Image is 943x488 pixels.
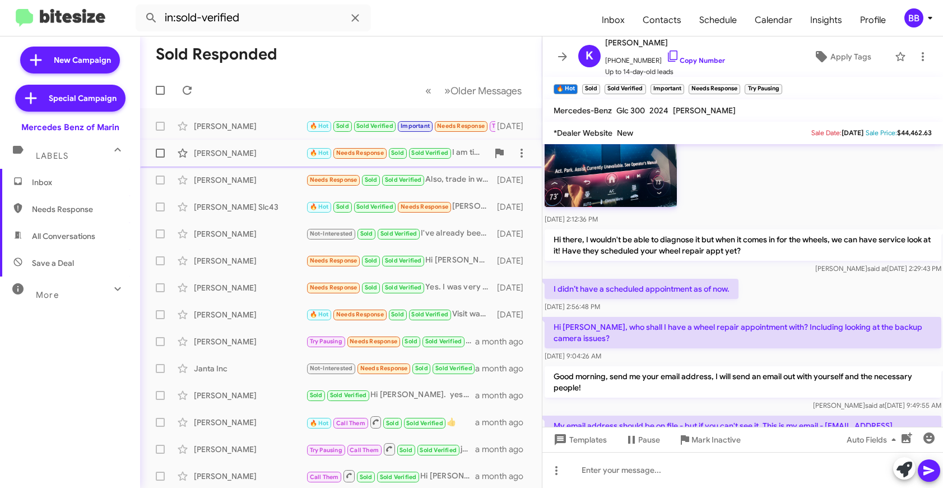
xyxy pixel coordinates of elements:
span: Sold Verified [330,392,367,399]
span: Sold [365,257,378,264]
span: Sold [310,392,323,399]
span: « [425,84,431,98]
small: 🔥 Hot [554,84,578,94]
div: a month ago [475,471,532,482]
span: Needs Response [32,204,127,215]
div: Visit was satisfactory, but unfortunately we can't reach a deal. Thanks though for checking in. [306,308,495,321]
span: Try Pausing [310,338,342,345]
span: 2024 [649,105,668,116]
span: Important [401,122,430,130]
div: [PERSON_NAME] [194,121,306,132]
a: Calendar [746,4,801,36]
a: Special Campaign [15,85,126,112]
span: Sold Verified [385,176,422,183]
small: Try Pausing [745,84,782,94]
input: Search [136,4,371,31]
span: [PERSON_NAME] [DATE] 2:29:43 PM [815,264,941,273]
span: Glc 300 [616,105,645,116]
span: More [36,290,59,300]
span: Sold Verified [411,311,448,318]
span: Sold Verified [385,257,422,264]
span: » [444,84,450,98]
span: [PERSON_NAME] [DATE] 9:49:55 AM [812,401,941,409]
span: [PHONE_NUMBER] [605,49,725,66]
span: Sold Verified [380,230,417,237]
span: Special Campaign [49,93,117,104]
span: 🔥 Hot [310,149,329,156]
div: Yes [306,362,475,375]
span: Sold Verified [420,446,457,454]
div: a month ago [475,336,532,347]
div: Hi [PERSON_NAME]. yes, what time were you thinking of coming in? [306,389,475,402]
button: BB [895,8,931,27]
div: Mercedes Benz of Marin [21,122,119,133]
span: Up to 14-day-old leads [605,66,725,77]
span: Apply Tags [830,47,871,67]
span: Sold [336,203,349,210]
span: Needs Response [437,122,485,130]
span: Needs Response [350,338,397,345]
span: Sold Verified [435,365,472,372]
p: Hi [PERSON_NAME], who shall I have a wheel repair appointment with? Including looking at the back... [545,317,941,348]
span: Sold [391,311,404,318]
a: Schedule [690,4,746,36]
button: Previous [419,79,438,102]
button: Pause [616,430,669,450]
span: Sold [415,365,428,372]
button: Next [438,79,528,102]
span: [PERSON_NAME] [673,105,736,116]
span: Sold [386,420,399,427]
div: [PERSON_NAME] [194,228,306,240]
div: just left you a voicemail. feel free to call me back on my cell. [PHONE_NUMBER]. Thanks. [306,442,475,456]
span: Needs Response [360,365,408,372]
span: Mark Inactive [691,430,741,450]
div: [PERSON_NAME] [194,444,306,455]
span: Call Them [350,446,379,454]
div: a month ago [475,390,532,401]
p: My email address should be on file - but if you can't see it. This is my email - [EMAIL_ADDRESS][... [545,416,941,469]
span: New Campaign [54,54,111,66]
div: [DATE] [495,309,533,320]
span: Contacts [634,4,690,36]
div: [PERSON_NAME] [194,148,306,159]
span: Save a Deal [32,257,74,269]
span: Not-Interested [310,365,353,372]
span: Needs Response [336,311,384,318]
a: Profile [851,4,895,36]
small: Sold [582,84,600,94]
span: Try Pausing [310,446,342,454]
span: Auto Fields [847,430,900,450]
span: Sold Verified [356,122,393,130]
div: Hi [PERSON_NAME], I believe you reached out to my mom last week to schedule the Mercedes recall. ... [306,119,495,132]
div: Janta Inc [194,363,306,374]
div: a month ago [475,417,532,428]
nav: Page navigation example [419,79,528,102]
div: 👍 [306,415,475,429]
span: 🔥 Hot [310,420,329,427]
div: [DATE] [495,201,533,213]
span: Needs Response [310,284,357,291]
span: Sold [365,176,378,183]
span: Sold Verified [425,338,462,345]
p: Good morning, send me your email address, I will send an email out with yourself and the necessar... [545,366,941,398]
span: Call Them [336,420,365,427]
span: Inbox [32,177,127,188]
div: [PERSON_NAME] [194,471,306,482]
span: Older Messages [450,85,522,97]
a: Insights [801,4,851,36]
span: Sold [405,338,417,345]
h1: Sold Responded [156,45,277,63]
div: [DATE] [495,121,533,132]
span: Call Them [310,473,339,481]
span: said at [867,264,886,273]
span: Not-Interested [310,230,353,237]
span: Sold Verified [380,473,417,481]
button: Apply Tags [795,47,889,67]
span: Pause [638,430,660,450]
p: Hi there, I wouldn't be able to diagnose it but when it comes in for the wheels, we can have serv... [545,229,941,261]
span: 🔥 Hot [310,122,329,130]
div: [PERSON_NAME] [194,282,306,293]
span: Inbox [593,4,634,36]
a: Copy Number [666,56,725,65]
